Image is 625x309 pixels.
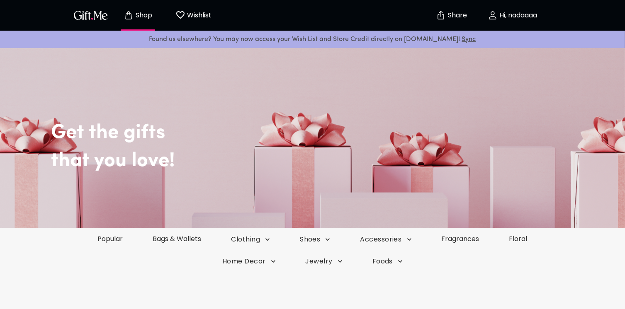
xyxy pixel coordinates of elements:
[134,12,152,19] p: Shop
[51,149,611,173] h2: that you love!
[462,36,476,43] a: Sync
[300,235,330,244] span: Shoes
[115,2,161,29] button: Store page
[231,235,270,244] span: Clothing
[171,2,216,29] button: Wishlist page
[216,235,285,244] button: Clothing
[498,12,537,19] p: Hi, nadaaaa
[427,234,494,244] a: Fragrances
[494,234,542,244] a: Floral
[345,235,426,244] button: Accessories
[72,9,109,21] img: GiftMe Logo
[437,1,466,30] button: Share
[360,235,411,244] span: Accessories
[51,96,611,145] h2: Get the gifts
[138,234,216,244] a: Bags & Wallets
[185,10,212,21] p: Wishlist
[71,10,110,20] button: GiftMe Logo
[372,257,403,266] span: Foods
[222,257,276,266] span: Home Decor
[357,257,418,266] button: Foods
[436,10,446,20] img: secure
[285,235,345,244] button: Shoes
[7,34,618,45] p: Found us elsewhere? You may now access your Wish List and Store Credit directly on [DOMAIN_NAME]!
[446,12,467,19] p: Share
[207,257,291,266] button: Home Decor
[471,2,554,29] button: Hi, nadaaaa
[306,257,343,266] span: Jewelry
[291,257,357,266] button: Jewelry
[83,234,138,244] a: Popular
